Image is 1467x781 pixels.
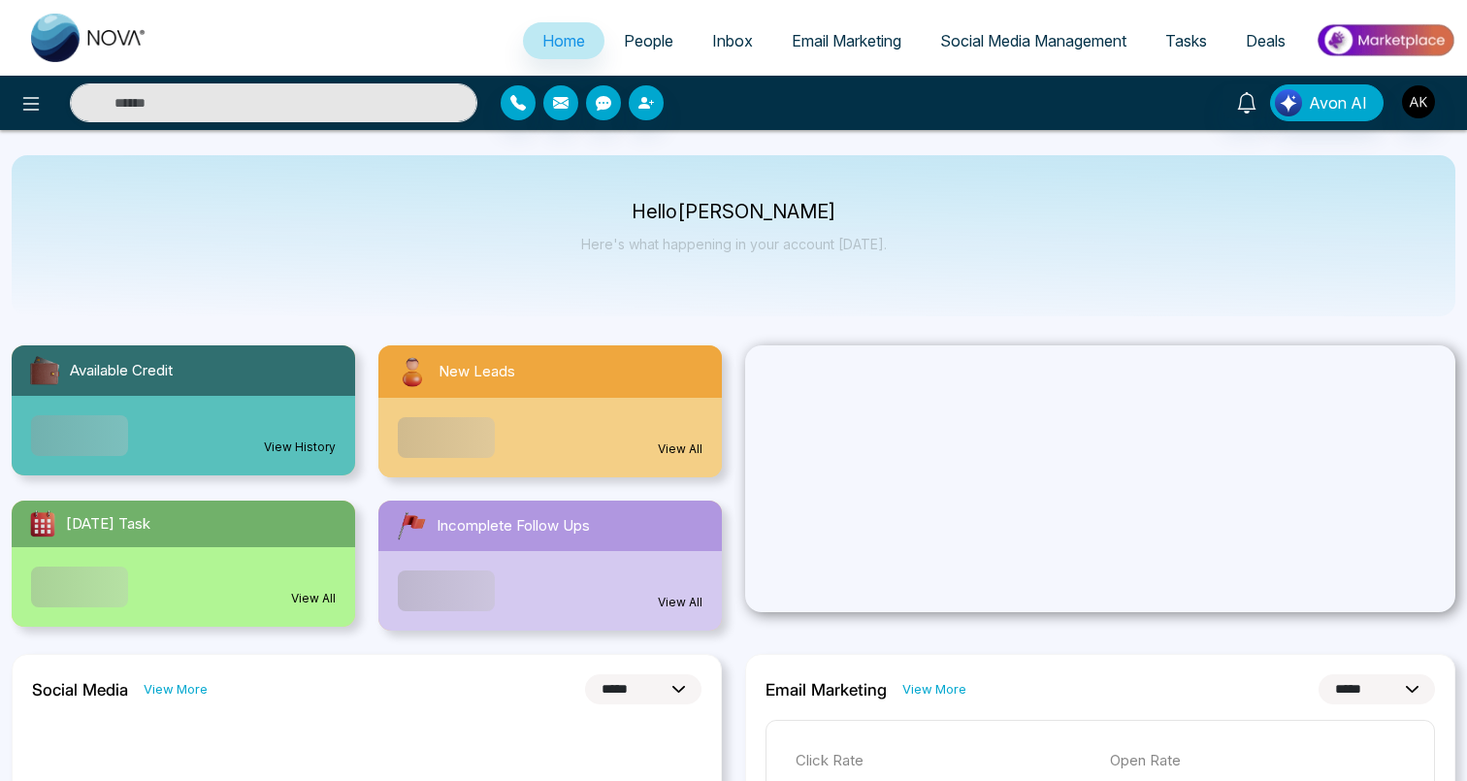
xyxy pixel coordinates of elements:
[437,515,590,537] span: Incomplete Follow Ups
[921,22,1146,59] a: Social Media Management
[27,508,58,539] img: todayTask.svg
[291,590,336,607] a: View All
[1402,85,1435,118] img: User Avatar
[27,353,62,388] img: availableCredit.svg
[31,14,147,62] img: Nova CRM Logo
[1309,91,1367,114] span: Avon AI
[1315,18,1455,62] img: Market-place.gif
[772,22,921,59] a: Email Marketing
[1110,750,1405,772] p: Open Rate
[32,680,128,700] h2: Social Media
[1270,84,1384,121] button: Avon AI
[658,594,702,611] a: View All
[394,353,431,390] img: newLeads.svg
[1275,89,1302,116] img: Lead Flow
[712,31,753,50] span: Inbox
[523,22,604,59] a: Home
[542,31,585,50] span: Home
[693,22,772,59] a: Inbox
[264,439,336,456] a: View History
[792,31,901,50] span: Email Marketing
[394,508,429,543] img: followUps.svg
[581,236,887,252] p: Here's what happening in your account [DATE].
[658,440,702,458] a: View All
[66,513,150,536] span: [DATE] Task
[1146,22,1226,59] a: Tasks
[581,204,887,220] p: Hello [PERSON_NAME]
[439,361,515,383] span: New Leads
[70,360,173,382] span: Available Credit
[1226,22,1305,59] a: Deals
[604,22,693,59] a: People
[902,680,966,699] a: View More
[766,680,887,700] h2: Email Marketing
[367,501,733,631] a: Incomplete Follow UpsView All
[367,345,733,477] a: New LeadsView All
[144,680,208,699] a: View More
[1246,31,1286,50] span: Deals
[1165,31,1207,50] span: Tasks
[796,750,1091,772] p: Click Rate
[624,31,673,50] span: People
[940,31,1126,50] span: Social Media Management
